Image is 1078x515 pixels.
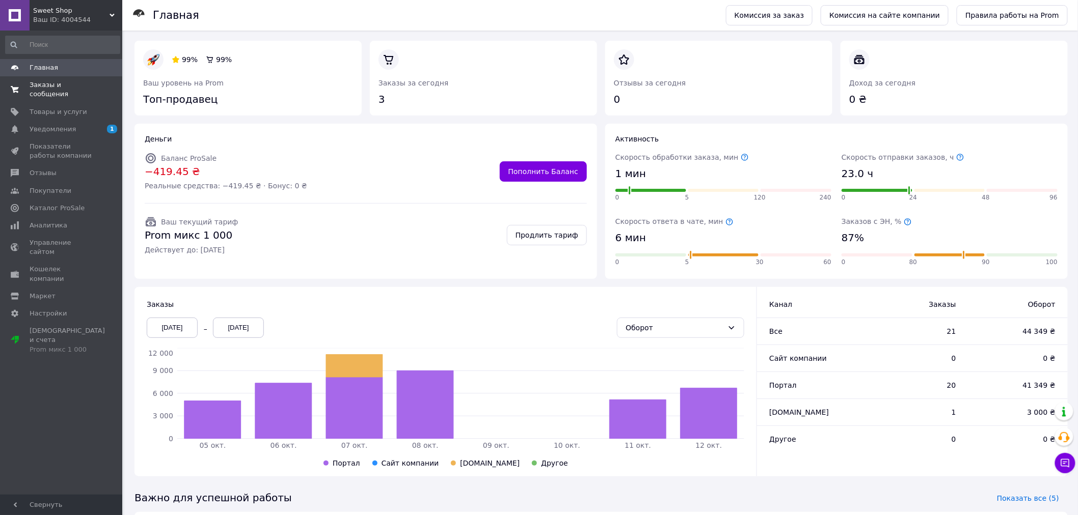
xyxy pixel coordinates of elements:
[460,459,520,467] span: [DOMAIN_NAME]
[1050,193,1058,202] span: 96
[820,193,831,202] span: 240
[726,5,813,25] a: Комиссия за заказ
[842,153,964,161] span: Скорость отправки заказов, ч
[30,309,67,318] span: Настройки
[107,125,117,133] span: 1
[873,407,956,417] span: 1
[842,217,912,225] span: Заказов с ЭН, %
[842,166,874,181] span: 23.0 ч
[153,366,173,375] tspan: 9 000
[873,434,956,444] span: 0
[33,6,110,15] span: Sweet Shop
[873,299,956,309] span: Заказы
[977,407,1056,417] span: 3 000 ₴
[153,9,199,21] h1: Главная
[769,327,783,335] span: Все
[842,231,864,245] span: 87%
[153,412,173,420] tspan: 3 000
[147,300,174,308] span: Заказы
[615,231,646,245] span: 6 мин
[842,193,846,202] span: 0
[982,193,990,202] span: 48
[957,5,1068,25] a: Правила работы на Prom
[754,193,766,202] span: 120
[977,326,1056,336] span: 44 349 ₴
[696,441,722,449] tspan: 12 окт.
[615,153,749,161] span: Скорость обработки заказа, мин
[977,353,1056,363] span: 0 ₴
[134,491,292,505] span: Важно для успешной работы
[554,441,580,449] tspan: 10 окт.
[769,435,796,443] span: Другое
[382,459,439,467] span: Сайт компании
[30,142,94,160] span: Показатели работы компании
[30,292,56,301] span: Маркет
[500,161,587,182] a: Пополнить Баланс
[982,258,990,267] span: 90
[33,15,122,24] div: Ваш ID: 4004544
[997,493,1059,503] span: Показать все (5)
[30,186,71,195] span: Покупатели
[30,221,67,230] span: Аналитика
[145,181,307,191] span: Реальные средства: −419.45 ₴ · Бонус: 0 ₴
[541,459,568,467] span: Другое
[824,258,831,267] span: 60
[873,380,956,390] span: 20
[615,258,619,267] span: 0
[507,225,587,245] a: Продлить тариф
[685,193,689,202] span: 5
[615,193,619,202] span: 0
[148,349,173,357] tspan: 12 000
[5,36,120,54] input: Поиск
[615,166,646,181] span: 1 мин
[873,353,956,363] span: 0
[769,381,797,389] span: Портал
[200,441,226,449] tspan: 05 окт.
[145,245,238,255] span: Действует до: [DATE]
[909,193,917,202] span: 24
[216,55,232,64] span: 99%
[30,125,76,134] span: Уведомления
[169,435,173,443] tspan: 0
[769,300,792,308] span: Канал
[333,459,360,467] span: Портал
[213,318,264,338] div: [DATE]
[626,322,723,333] div: Оборот
[271,441,297,449] tspan: 06 окт.
[161,154,217,162] span: Баланс ProSale
[341,441,368,449] tspan: 07 окт.
[769,354,827,362] span: Сайт компании
[30,238,94,256] span: Управление сайтом
[615,217,734,225] span: Скорость ответа в чате, мин
[147,318,198,338] div: [DATE]
[30,63,58,72] span: Главная
[30,204,85,213] span: Каталог ProSale
[977,434,1056,444] span: 0 ₴
[30,107,87,117] span: Товары и услуги
[30,168,57,178] span: Отзывы
[842,258,846,267] span: 0
[30,345,105,354] div: Prom микс 1 000
[145,228,238,243] span: Prom микс 1 000
[977,299,1056,309] span: Оборот
[977,380,1056,390] span: 41 349 ₴
[30,326,105,354] span: [DEMOGRAPHIC_DATA] и счета
[685,258,689,267] span: 5
[483,441,509,449] tspan: 09 окт.
[756,258,764,267] span: 30
[909,258,917,267] span: 80
[161,218,238,226] span: Ваш текущий тариф
[30,80,94,99] span: Заказы и сообщения
[145,135,172,143] span: Деньги
[145,164,307,179] span: −419.45 ₴
[1046,258,1058,267] span: 100
[625,441,652,449] tspan: 11 окт.
[1055,453,1075,473] button: Чат с покупателем
[153,389,173,397] tspan: 6 000
[873,326,956,336] span: 21
[182,55,198,64] span: 99%
[769,408,829,416] span: [DOMAIN_NAME]
[615,135,659,143] span: Активность
[30,265,94,283] span: Кошелек компании
[412,441,439,449] tspan: 08 окт.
